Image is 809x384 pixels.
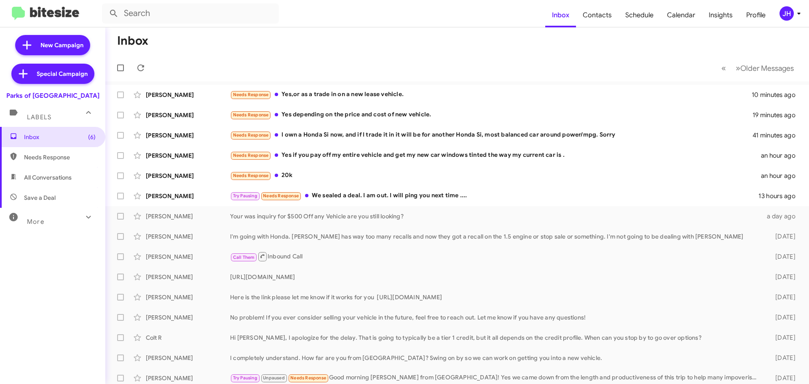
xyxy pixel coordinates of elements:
div: Colt R [146,333,230,342]
span: Needs Response [263,193,299,199]
a: New Campaign [15,35,90,55]
span: Needs Response [290,375,326,381]
div: We sealed a deal. I am out. I will ping you next time .... [230,191,758,201]
div: Parks of [GEOGRAPHIC_DATA] [6,91,99,100]
span: Call Them [233,255,255,260]
a: Contacts [576,3,619,27]
div: a day ago [762,212,802,220]
div: [PERSON_NAME] [146,91,230,99]
div: Here is the link please let me know if it works for you [URL][DOMAIN_NAME] [230,293,762,301]
span: Needs Response [233,92,269,97]
span: Try Pausing [233,193,257,199]
div: [PERSON_NAME] [146,151,230,160]
span: More [27,218,44,226]
div: [PERSON_NAME] [146,313,230,322]
nav: Page navigation example [717,59,799,77]
div: Good morning [PERSON_NAME] from [GEOGRAPHIC_DATA]! Yes we came down from the length and productiv... [230,373,762,383]
div: [PERSON_NAME] [146,172,230,180]
div: [PERSON_NAME] [146,111,230,119]
div: [PERSON_NAME] [146,232,230,241]
div: I completely understand. How far are you from [GEOGRAPHIC_DATA]? Swing on by so we can work on ge... [230,354,762,362]
span: Needs Response [233,132,269,138]
div: 19 minutes ago [753,111,802,119]
div: Yes,or as a trade in on a new lease vehicle. [230,90,752,99]
div: 41 minutes ago [753,131,802,140]
div: [DATE] [762,293,802,301]
div: 20k [230,171,761,180]
div: [PERSON_NAME] [146,131,230,140]
span: Try Pausing [233,375,257,381]
div: [DATE] [762,333,802,342]
div: 13 hours ago [758,192,802,200]
a: Schedule [619,3,660,27]
span: Unpaused [263,375,285,381]
div: [DATE] [762,354,802,362]
span: All Conversations [24,173,72,182]
a: Calendar [660,3,702,27]
span: Save a Deal [24,193,56,202]
div: [PERSON_NAME] [146,374,230,382]
button: Next [731,59,799,77]
div: I'm going with Honda. [PERSON_NAME] has way too many recalls and now they got a recall on the 1.5... [230,232,762,241]
span: Needs Response [24,153,96,161]
div: Your was inquiry for $500 Off any Vehicle are you still looking? [230,212,762,220]
span: Special Campaign [37,70,88,78]
div: Yes if you pay off my entire vehicle and get my new car windows tinted the way my current car is . [230,150,761,160]
a: Inbox [545,3,576,27]
div: No problem! If you ever consider selling your vehicle in the future, feel free to reach out. Let ... [230,313,762,322]
div: 10 minutes ago [752,91,802,99]
div: [PERSON_NAME] [146,354,230,362]
a: Special Campaign [11,64,94,84]
a: Insights [702,3,739,27]
div: [DATE] [762,374,802,382]
div: [PERSON_NAME] [146,192,230,200]
span: (6) [88,133,96,141]
button: Previous [716,59,731,77]
div: an hour ago [761,172,802,180]
span: Older Messages [740,64,794,73]
div: [DATE] [762,252,802,261]
span: Needs Response [233,153,269,158]
div: [PERSON_NAME] [146,273,230,281]
div: [DATE] [762,313,802,322]
div: Hi [PERSON_NAME], I apologize for the delay. That is going to typically be a tier 1 credit, but i... [230,333,762,342]
input: Search [102,3,279,24]
div: [PERSON_NAME] [146,212,230,220]
div: [PERSON_NAME] [146,293,230,301]
div: Yes depending on the price and cost of new vehicle. [230,110,753,120]
span: Labels [27,113,51,121]
button: JH [772,6,800,21]
div: [URL][DOMAIN_NAME] [230,273,762,281]
div: Inbound Call [230,251,762,262]
a: Profile [739,3,772,27]
div: [DATE] [762,232,802,241]
span: Needs Response [233,112,269,118]
div: [PERSON_NAME] [146,252,230,261]
div: JH [780,6,794,21]
div: [DATE] [762,273,802,281]
span: Needs Response [233,173,269,178]
span: New Campaign [40,41,83,49]
div: I own a Honda Si now, and if I trade it in it will be for another Honda Si, most balanced car aro... [230,130,753,140]
h1: Inbox [117,34,148,48]
span: « [721,63,726,73]
div: an hour ago [761,151,802,160]
span: » [736,63,740,73]
span: Inbox [24,133,96,141]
